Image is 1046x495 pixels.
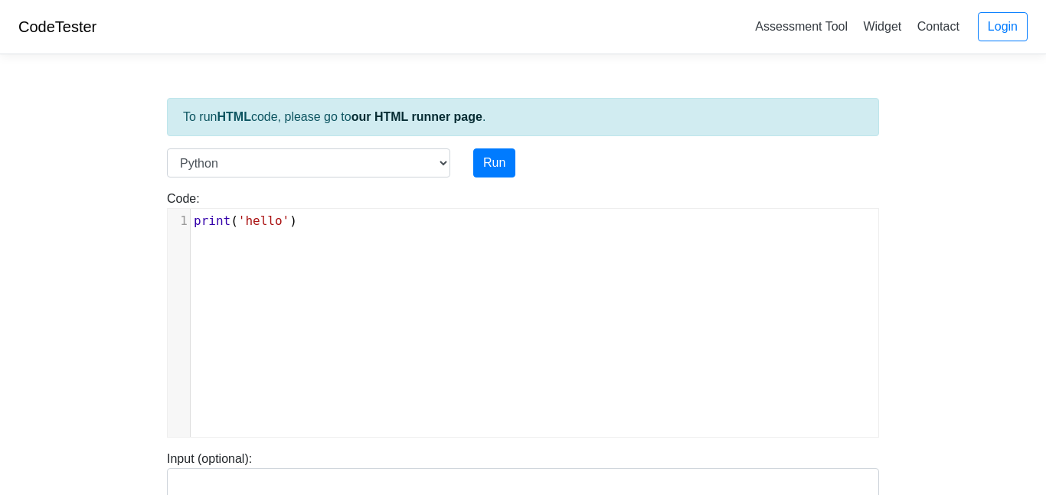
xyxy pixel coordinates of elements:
[238,213,289,228] span: 'hello'
[18,18,96,35] a: CodeTester
[911,14,966,39] a: Contact
[168,212,190,230] div: 1
[217,110,250,123] strong: HTML
[473,148,515,177] button: Run
[857,14,907,39] a: Widget
[351,110,482,123] a: our HTML runner page
[978,12,1028,41] a: Login
[194,213,297,228] span: ( )
[167,98,879,136] div: To run code, please go to .
[194,213,230,228] span: print
[155,190,891,438] div: Code:
[749,14,854,39] a: Assessment Tool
